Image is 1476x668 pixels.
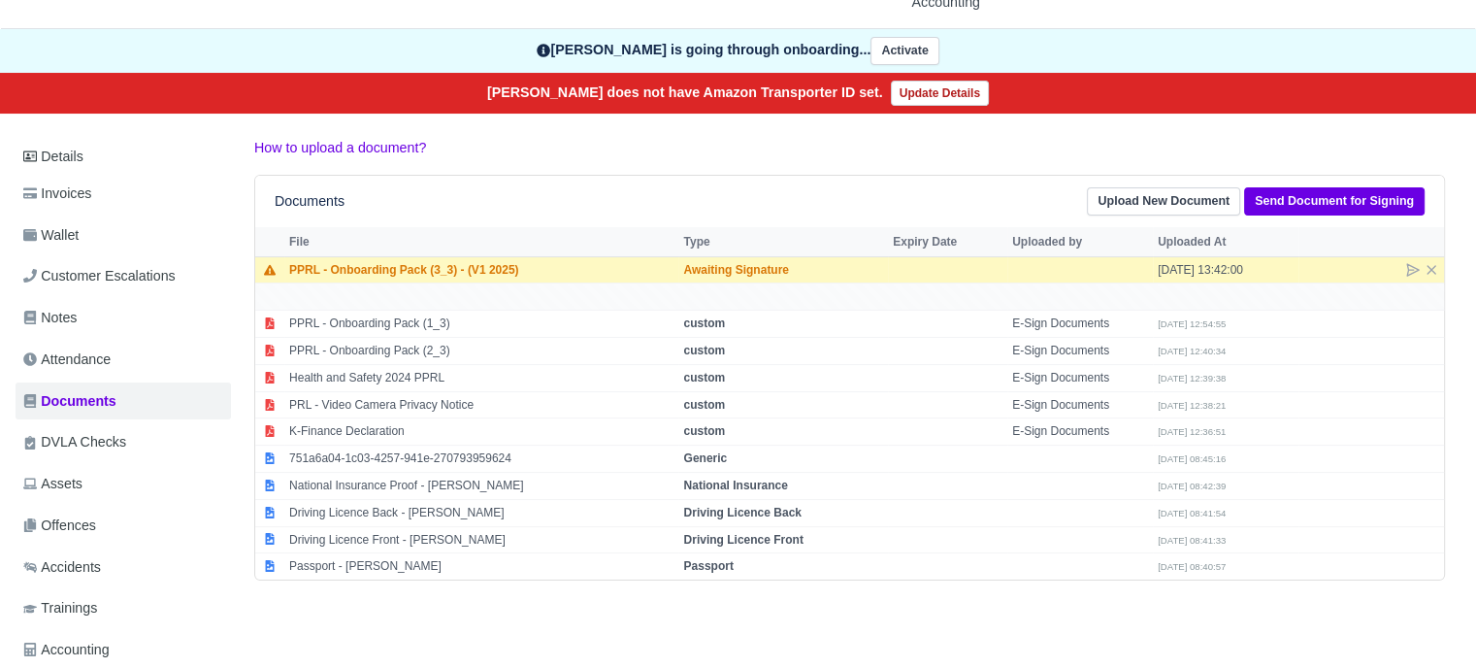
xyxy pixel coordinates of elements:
strong: Passport [683,559,733,573]
a: Upload New Document [1087,187,1240,216]
strong: custom [683,424,725,438]
th: Expiry Date [888,227,1007,256]
span: Attendance [23,349,111,371]
span: DVLA Checks [23,431,126,453]
td: Awaiting Signature [678,256,888,284]
th: Uploaded by [1007,227,1153,256]
td: Driving Licence Back - [PERSON_NAME] [284,499,678,526]
a: Customer Escalations [16,257,231,295]
td: PPRL - Onboarding Pack (2_3) [284,338,678,365]
td: Passport - [PERSON_NAME] [284,553,678,580]
span: Documents [23,390,116,413]
td: E-Sign Documents [1007,391,1153,418]
small: [DATE] 08:45:16 [1158,453,1226,464]
small: [DATE] 12:40:34 [1158,346,1226,356]
a: Trainings [16,589,231,627]
a: Attendance [16,341,231,379]
td: PPRL - Onboarding Pack (3_3) - (V1 2025) [284,256,678,284]
small: [DATE] 08:40:57 [1158,561,1226,572]
a: DVLA Checks [16,423,231,461]
a: Details [16,139,231,175]
th: Uploaded At [1153,227,1298,256]
h6: Documents [275,193,344,210]
strong: custom [683,317,725,330]
td: Driving Licence Front - [PERSON_NAME] [284,526,678,553]
td: E-Sign Documents [1007,364,1153,391]
small: [DATE] 12:38:21 [1158,400,1226,411]
a: How to upload a document? [254,140,426,155]
span: Trainings [23,597,97,619]
small: [DATE] 08:41:33 [1158,535,1226,546]
span: Notes [23,307,77,329]
span: Accounting [23,639,110,661]
th: Type [678,227,888,256]
small: [DATE] 12:36:51 [1158,426,1226,437]
span: Invoices [23,183,91,205]
td: Health and Safety 2024 PPRL [284,364,678,391]
a: Send Document for Signing [1244,187,1425,216]
strong: Driving Licence Front [683,533,803,547]
small: [DATE] 12:39:38 [1158,373,1226,384]
td: National Insurance Proof - [PERSON_NAME] [284,473,678,500]
span: Offences [23,515,96,537]
iframe: Chat Widget [1379,575,1476,668]
td: PPRL - Onboarding Pack (1_3) [284,311,678,338]
small: [DATE] 08:41:54 [1158,508,1226,518]
strong: custom [683,398,725,412]
a: Accidents [16,549,231,586]
td: PRL - Video Camera Privacy Notice [284,391,678,418]
td: [DATE] 13:42:00 [1153,256,1298,284]
span: Assets [23,473,82,495]
td: E-Sign Documents [1007,311,1153,338]
a: Documents [16,383,231,420]
strong: Driving Licence Back [683,506,801,519]
span: Wallet [23,224,79,247]
td: E-Sign Documents [1007,418,1153,446]
td: 751a6a04-1c03-4257-941e-270793959624 [284,446,678,473]
span: Accidents [23,556,101,579]
a: Update Details [891,81,989,106]
strong: custom [683,344,725,357]
span: Customer Escalations [23,265,176,287]
a: Invoices [16,175,231,213]
strong: custom [683,371,725,384]
strong: Generic [683,451,727,465]
th: File [284,227,678,256]
strong: National Insurance [683,479,787,492]
a: Notes [16,299,231,337]
td: K-Finance Declaration [284,418,678,446]
small: [DATE] 08:42:39 [1158,481,1226,491]
a: Assets [16,465,231,503]
a: Wallet [16,217,231,254]
a: Offences [16,507,231,545]
button: Activate [870,37,938,65]
td: E-Sign Documents [1007,338,1153,365]
small: [DATE] 12:54:55 [1158,318,1226,329]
